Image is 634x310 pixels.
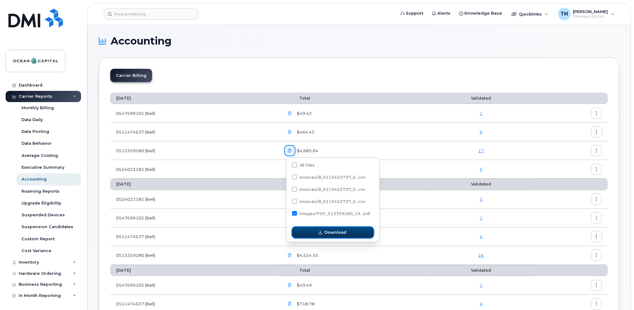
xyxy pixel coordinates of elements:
td: 0513359280 (Bell) [110,141,279,160]
td: 0547699105 (Bell) [110,276,279,295]
th: Validated [429,179,533,190]
a: 17 [478,148,484,153]
td: 0524022182 (Bell) [110,160,279,179]
span: invoices/B_0113452737_5...csv [300,175,365,180]
button: Download [292,227,374,238]
th: Validated [429,265,533,276]
span: invoices/B_0113452737_5...csv [300,187,365,192]
span: Download [324,229,346,235]
a: 6 [480,234,483,239]
td: 0511474637 (Bell) [110,228,279,246]
a: 1 [480,283,483,288]
th: [DATE] [110,179,279,190]
span: invoices/B_0113452737_513359280_12092025_MOB.csv [292,200,365,205]
a: 5 [480,197,483,202]
td: 0511474637 (Bell) [110,123,279,141]
th: [DATE] [110,265,279,276]
td: 0547699105 (Bell) [110,104,279,123]
span: Accounting [111,36,171,46]
span: Total [284,268,310,273]
a: 6 [480,129,483,134]
a: 5 [480,167,483,172]
span: invoices/B_0113452737_513359280_12092025_DTL.csv [292,188,365,193]
a: 6 [480,301,483,306]
a: 1 [480,215,483,220]
span: $4,685.04 [295,148,318,154]
span: images/PDF_513359280_194_0000000000.pdf [292,212,370,217]
span: $49.42 [295,110,312,116]
span: invoices/B_0113452737_5...csv [300,199,365,204]
span: invoices/B_0113452737_513359280_12092025_ACC.csv [292,176,365,181]
th: Validated [429,93,533,104]
span: $718.78 [295,301,315,307]
a: 16 [478,253,484,258]
td: 0513359280 (Bell) [110,246,279,265]
td: 0524022182 (Bell) [110,190,279,209]
span: $464.45 [295,129,315,135]
th: [DATE] [110,93,279,104]
span: Total [284,96,310,101]
td: 0547699105 (Bell) [110,209,279,228]
span: $49.49 [295,282,312,288]
a: 1 [480,111,483,116]
span: images/PDF_513359280_19...pdf [300,211,370,216]
span: All Files [300,163,315,167]
span: $4,524.55 [295,252,318,258]
span: Total [284,182,310,186]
